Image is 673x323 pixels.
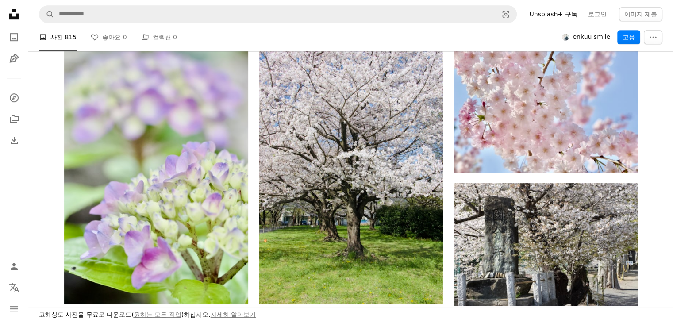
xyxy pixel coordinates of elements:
[454,107,638,115] a: 푸른 하늘을 배경으로 섬세한 벚꽃이 만개합니다.
[524,7,582,21] a: Unsplash+ 구독
[644,30,662,44] button: 더 많은 작업
[5,28,23,46] a: 사진
[39,311,256,319] h3: 고해상도 사진을 무료로 다운로드( )하십시오.
[5,279,23,296] button: 언어
[91,23,127,51] a: 좋아요 0
[5,300,23,318] button: 메뉴
[5,50,23,67] a: 일러스트
[562,34,569,41] img: 사용자 enkuu smile의 아바타
[617,30,640,44] button: 고용
[619,7,662,21] button: 이미지 제출
[211,311,256,318] a: 자세히 알아보기
[495,6,516,23] button: 시각적 검색
[583,7,612,21] a: 로그인
[259,28,443,304] img: 봄에는 벚꽃이 아름답게 피어납니다.
[39,5,517,23] form: 사이트 전체에서 이미지 찾기
[454,50,638,173] img: 푸른 하늘을 배경으로 섬세한 벚꽃이 만개합니다.
[5,131,23,149] a: 다운로드 내역
[454,240,638,248] a: 석조 기념물 옆에서 벚꽃이 만발합니다.
[5,110,23,128] a: 컬렉션
[5,5,23,25] a: 홈 — Unsplash
[5,89,23,107] a: 탐색
[173,32,177,42] span: 0
[134,311,181,318] a: 원하는 모든 작업
[64,28,248,304] img: 아름 다운 보라색 수국 꽃이 핀다.
[573,33,610,42] span: enkuu smile
[39,6,54,23] button: Unsplash 검색
[123,32,127,42] span: 0
[141,23,177,51] a: 컬렉션 0
[259,162,443,170] a: 봄에는 벚꽃이 아름답게 피어납니다.
[454,183,638,306] img: 석조 기념물 옆에서 벚꽃이 만발합니다.
[5,258,23,275] a: 로그인 / 가입
[64,162,248,170] a: 아름 다운 보라색 수국 꽃이 핀다.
